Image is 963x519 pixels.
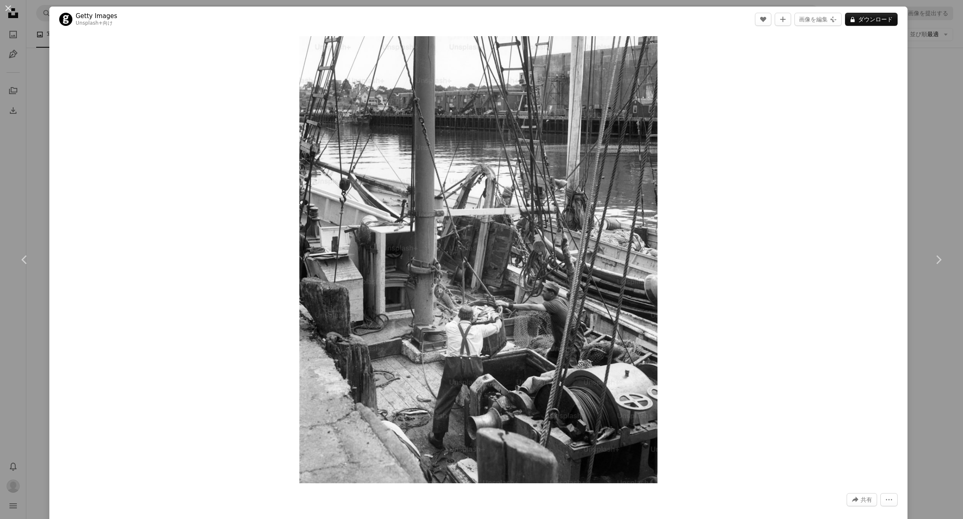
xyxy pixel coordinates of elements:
img: Getty Imagesのプロフィールを見る [59,13,72,26]
a: Unsplash+ [76,20,103,26]
span: 共有 [861,494,872,506]
button: ダウンロード [845,13,898,26]
img: アメリカ合衆国 - 1950年代頃:漁船で働く男性。 [299,36,657,483]
button: 画像を編集 [794,13,842,26]
a: Getty Images [76,12,117,20]
a: 次へ [914,220,963,299]
div: 向け [76,20,117,27]
button: その他のアクション [880,493,898,506]
button: この画像でズームインする [299,36,657,483]
button: このビジュアルを共有する [847,493,877,506]
button: いいね！ [755,13,771,26]
button: コレクションに追加する [775,13,791,26]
